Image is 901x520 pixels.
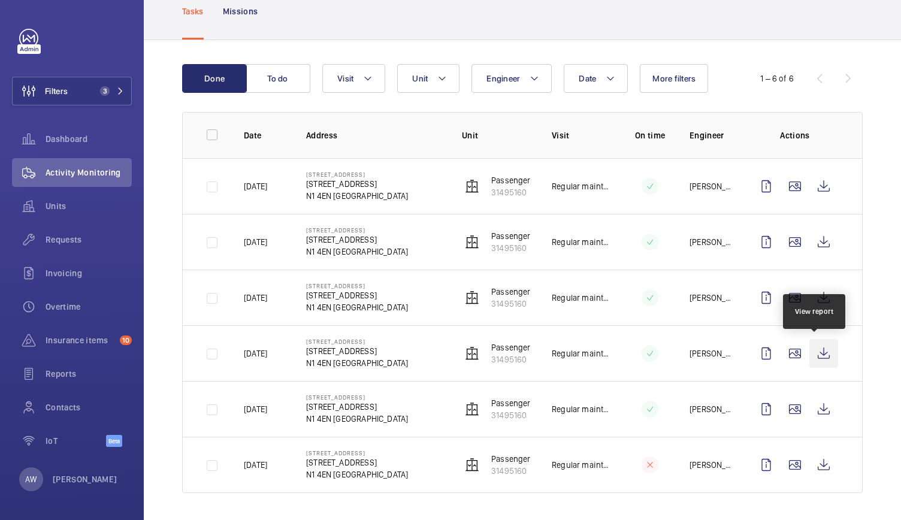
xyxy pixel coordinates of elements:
p: [PERSON_NAME] [690,459,733,471]
img: elevator.svg [465,179,479,194]
span: Engineer [486,74,520,83]
span: More filters [652,74,696,83]
p: [PERSON_NAME] [690,236,733,248]
button: Engineer [471,64,552,93]
p: Regular maintenance [552,180,610,192]
p: Passenger [491,397,531,409]
span: Visit [337,74,353,83]
span: Filters [45,85,68,97]
p: Visit [552,129,610,141]
p: Regular maintenance [552,236,610,248]
span: Activity Monitoring [46,167,132,179]
p: [STREET_ADDRESS] [306,171,408,178]
p: Passenger [491,230,531,242]
span: 10 [120,335,132,345]
p: Regular maintenance [552,403,610,415]
p: Regular maintenance [552,347,610,359]
p: [STREET_ADDRESS] [306,234,408,246]
p: [PERSON_NAME] [690,403,733,415]
p: [STREET_ADDRESS] [306,282,408,289]
p: N1 4EN [GEOGRAPHIC_DATA] [306,246,408,258]
button: To do [246,64,310,93]
span: Contacts [46,401,132,413]
p: 31495160 [491,242,531,254]
div: View report [795,306,834,317]
p: Passenger [491,286,531,298]
p: [STREET_ADDRESS] [306,449,408,456]
p: Date [244,129,287,141]
p: [STREET_ADDRESS] [306,394,408,401]
button: Done [182,64,247,93]
img: elevator.svg [465,402,479,416]
p: [DATE] [244,459,267,471]
span: Beta [106,435,122,447]
span: Overtime [46,301,132,313]
p: Engineer [690,129,733,141]
span: Insurance items [46,334,115,346]
p: Regular maintenance [552,459,610,471]
p: Actions [752,129,838,141]
img: elevator.svg [465,291,479,305]
p: [DATE] [244,180,267,192]
p: Missions [223,5,258,17]
p: Regular maintenance [552,292,610,304]
img: elevator.svg [465,235,479,249]
p: N1 4EN [GEOGRAPHIC_DATA] [306,190,408,202]
button: Unit [397,64,459,93]
button: Filters3 [12,77,132,105]
button: More filters [640,64,708,93]
p: N1 4EN [GEOGRAPHIC_DATA] [306,468,408,480]
span: 3 [100,86,110,96]
p: 31495160 [491,186,531,198]
span: Reports [46,368,132,380]
p: [STREET_ADDRESS] [306,178,408,190]
button: Visit [322,64,385,93]
p: [DATE] [244,347,267,359]
p: [STREET_ADDRESS] [306,226,408,234]
p: [PERSON_NAME] [690,292,733,304]
span: Invoicing [46,267,132,279]
p: [PERSON_NAME] [690,347,733,359]
p: [PERSON_NAME] [690,180,733,192]
p: On time [630,129,670,141]
p: [DATE] [244,403,267,415]
p: [DATE] [244,236,267,248]
p: Passenger [491,341,531,353]
p: [STREET_ADDRESS] [306,456,408,468]
p: N1 4EN [GEOGRAPHIC_DATA] [306,357,408,369]
p: 31495160 [491,409,531,421]
span: Requests [46,234,132,246]
span: Units [46,200,132,212]
p: Address [306,129,443,141]
p: Unit [462,129,533,141]
p: [STREET_ADDRESS] [306,338,408,345]
p: [STREET_ADDRESS] [306,289,408,301]
p: N1 4EN [GEOGRAPHIC_DATA] [306,301,408,313]
img: elevator.svg [465,346,479,361]
p: [STREET_ADDRESS] [306,345,408,357]
p: [DATE] [244,292,267,304]
p: AW [25,473,37,485]
p: Passenger [491,453,531,465]
p: 31495160 [491,465,531,477]
button: Date [564,64,628,93]
p: Tasks [182,5,204,17]
span: Unit [412,74,428,83]
p: 31495160 [491,353,531,365]
img: elevator.svg [465,458,479,472]
p: Passenger [491,174,531,186]
p: [PERSON_NAME] [53,473,117,485]
span: Date [579,74,596,83]
span: IoT [46,435,106,447]
p: N1 4EN [GEOGRAPHIC_DATA] [306,413,408,425]
div: 1 – 6 of 6 [760,72,794,84]
p: [STREET_ADDRESS] [306,401,408,413]
p: 31495160 [491,298,531,310]
span: Dashboard [46,133,132,145]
